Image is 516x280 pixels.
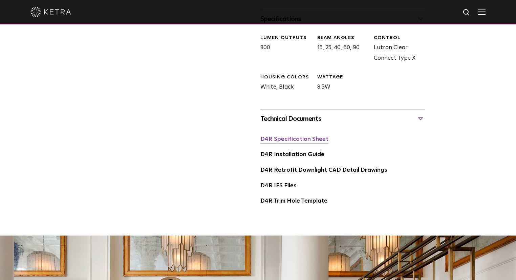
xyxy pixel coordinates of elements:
a: D4R IES Files [260,183,297,189]
div: White, Black [255,74,312,93]
div: 800 [255,35,312,64]
a: D4R Specification Sheet [260,136,328,142]
div: 15, 25, 40, 60, 90 [312,35,369,64]
div: CONTROL [374,35,425,41]
div: WATTAGE [317,74,369,81]
div: Lutron Clear Connect Type X [369,35,425,64]
div: Technical Documents [260,113,425,124]
div: LUMEN OUTPUTS [260,35,312,41]
a: D4R Retrofit Downlight CAD Detail Drawings [260,167,387,173]
img: search icon [463,8,471,17]
img: Hamburger%20Nav.svg [478,8,486,15]
a: D4R Installation Guide [260,152,324,157]
a: D4R Trim Hole Template [260,198,327,204]
div: HOUSING COLORS [260,74,312,81]
div: Beam Angles [317,35,369,41]
img: ketra-logo-2019-white [30,7,71,17]
div: 8.5W [312,74,369,93]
